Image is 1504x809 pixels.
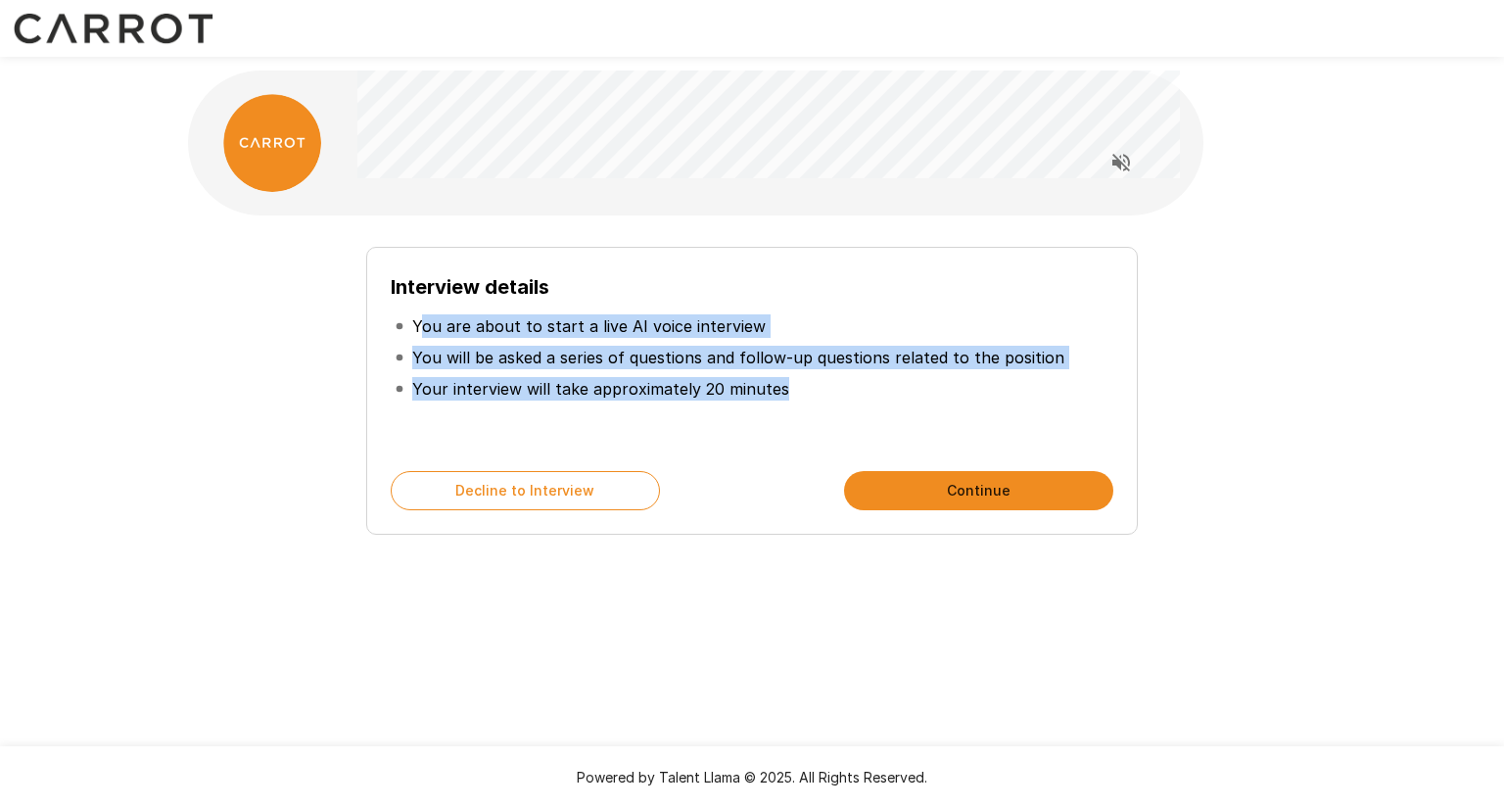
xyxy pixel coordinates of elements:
p: Powered by Talent Llama © 2025. All Rights Reserved. [23,768,1480,787]
p: You will be asked a series of questions and follow-up questions related to the position [412,346,1064,369]
p: You are about to start a live AI voice interview [412,314,766,338]
p: Your interview will take approximately 20 minutes [412,377,789,401]
button: Decline to Interview [391,471,660,510]
button: Read questions aloud [1102,143,1141,182]
img: carrot_logo.png [223,94,321,192]
b: Interview details [391,275,549,299]
button: Continue [844,471,1113,510]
